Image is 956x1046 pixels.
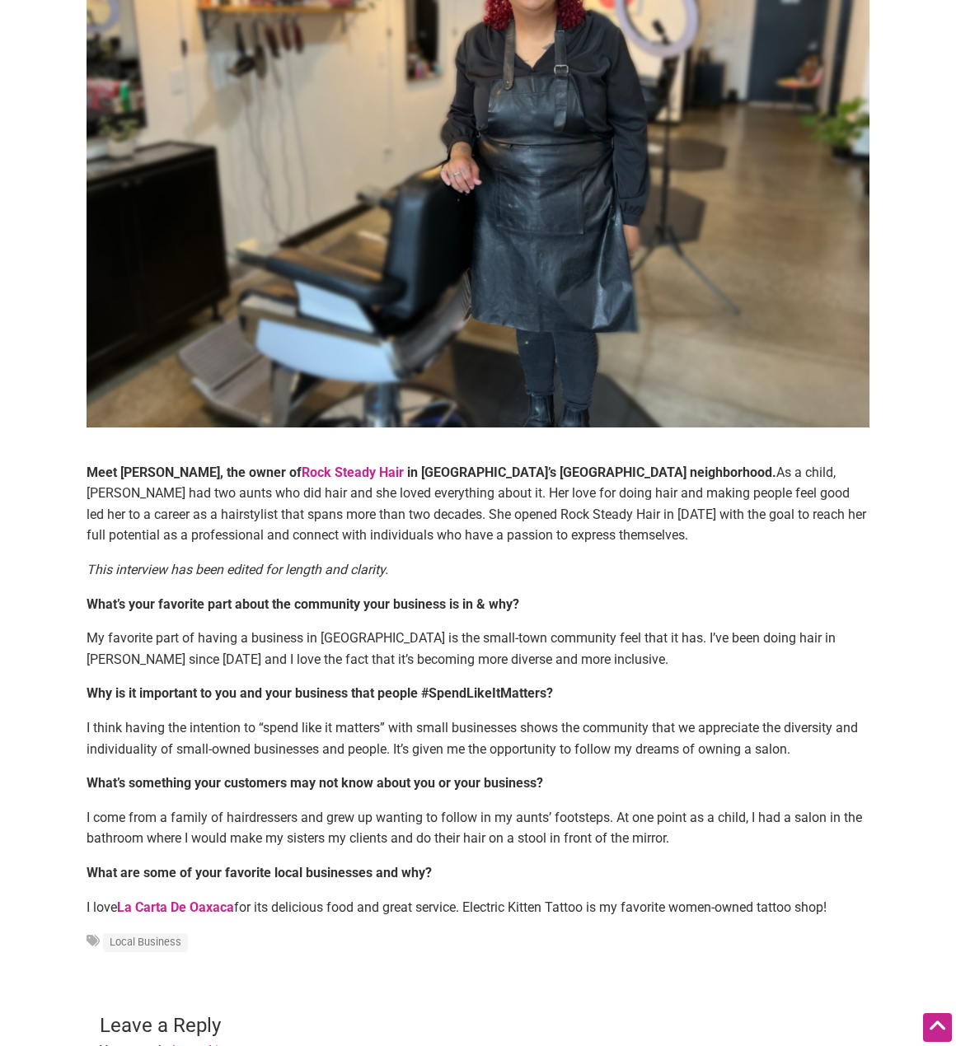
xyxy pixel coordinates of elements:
p: My favorite part of having a business in [GEOGRAPHIC_DATA] is the small-town community feel that ... [87,628,869,670]
a: La Carta De Oaxaca [117,899,234,915]
strong: Why is it important to you and your business that people #SpendLikeItMatters? [87,685,553,701]
a: Local Business [110,936,181,948]
p: As a child, [PERSON_NAME] had two aunts who did hair and she loved everything about it. Her love ... [87,462,869,546]
strong: in [GEOGRAPHIC_DATA]’s [GEOGRAPHIC_DATA] neighborhood. [407,465,776,480]
h3: Leave a Reply [100,1012,857,1040]
div: Scroll Back to Top [923,1013,952,1042]
strong: Meet [PERSON_NAME], the owner of [87,465,302,480]
a: r [399,465,404,480]
p: I come from a family of hairdressers and grew up wanting to follow in my aunts’ footsteps. At one... [87,807,869,849]
p: I love for its delicious food and great service. Electric Kitten Tattoo is my favorite women-owne... [87,897,869,918]
p: I think having the intention to “spend like it matters” with small businesses shows the community... [87,717,869,759]
strong: What’s your favorite part about the community your business is in & why? [87,596,519,612]
em: This interview has been edited for length and clarity. [87,562,388,577]
a: Rock Steady Hai [302,465,399,480]
strong: What’s something your customers may not know about you or your business? [87,775,543,791]
strong: What are some of your favorite local businesses and why? [87,865,432,880]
